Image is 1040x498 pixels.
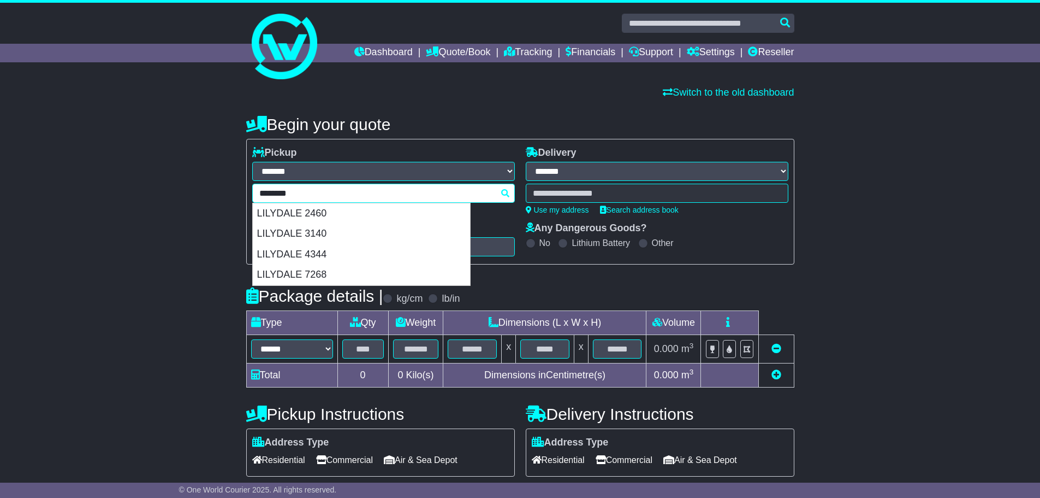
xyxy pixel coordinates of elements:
sup: 3 [690,342,694,350]
h4: Delivery Instructions [526,405,794,423]
span: Residential [252,452,305,468]
td: Dimensions (L x W x H) [443,311,646,335]
a: Reseller [748,44,794,62]
label: Address Type [252,437,329,449]
a: Settings [687,44,735,62]
span: 0 [397,370,403,380]
label: Pickup [252,147,297,159]
td: Volume [646,311,701,335]
div: LILYDALE 3140 [253,224,470,244]
label: Delivery [526,147,577,159]
a: Add new item [771,370,781,380]
span: m [681,343,694,354]
label: kg/cm [396,293,423,305]
span: m [681,370,694,380]
label: Address Type [532,437,609,449]
div: LILYDALE 2460 [253,203,470,224]
td: Kilo(s) [388,364,443,388]
td: Weight [388,311,443,335]
a: Use my address [526,206,589,214]
sup: 3 [690,368,694,376]
h4: Package details | [246,287,383,305]
span: Residential [532,452,585,468]
h4: Begin your quote [246,115,794,133]
td: Total [246,364,337,388]
label: Lithium Battery [572,238,630,248]
span: Air & Sea Depot [663,452,737,468]
div: LILYDALE 7268 [253,265,470,285]
typeahead: Please provide city [252,184,515,203]
td: Qty [337,311,388,335]
td: Dimensions in Centimetre(s) [443,364,646,388]
a: Financials [566,44,615,62]
span: 0.000 [654,343,679,354]
td: Type [246,311,337,335]
span: Commercial [596,452,652,468]
td: x [574,335,588,364]
td: 0 [337,364,388,388]
a: Dashboard [354,44,413,62]
a: Search address book [600,206,679,214]
span: 0.000 [654,370,679,380]
label: Any Dangerous Goods? [526,222,647,235]
a: Support [629,44,673,62]
a: Switch to the old dashboard [663,87,794,98]
label: No [539,238,550,248]
span: Commercial [316,452,373,468]
span: © One World Courier 2025. All rights reserved. [179,485,337,494]
a: Tracking [504,44,552,62]
a: Quote/Book [426,44,490,62]
a: Remove this item [771,343,781,354]
label: lb/in [442,293,460,305]
div: LILYDALE 4344 [253,244,470,265]
label: Other [652,238,674,248]
td: x [502,335,516,364]
h4: Pickup Instructions [246,405,515,423]
span: Air & Sea Depot [384,452,457,468]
